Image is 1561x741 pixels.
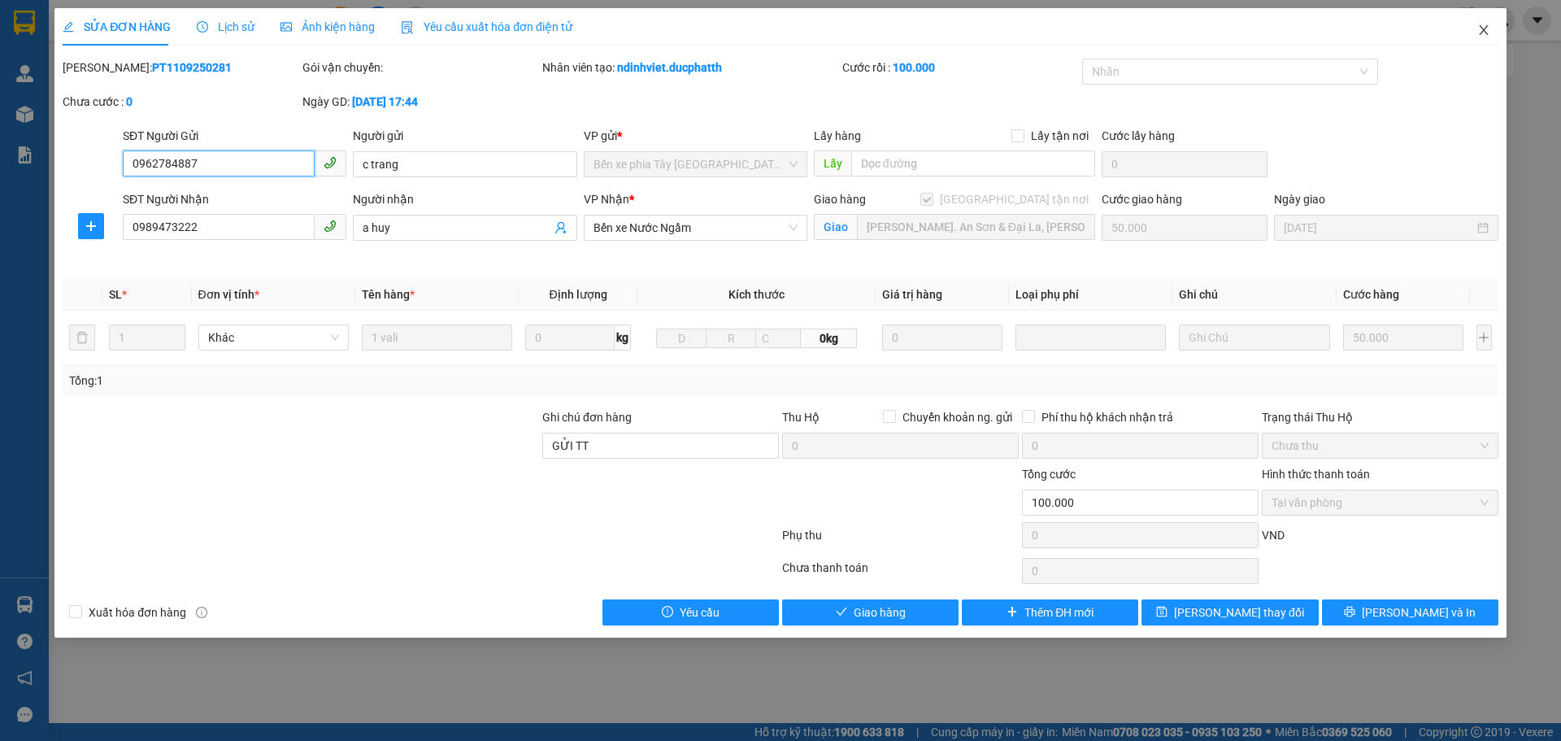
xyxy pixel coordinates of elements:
[63,93,299,111] div: Chưa cước :
[662,606,673,619] span: exclamation-circle
[962,599,1138,625] button: plusThêm ĐH mới
[801,329,856,348] span: 0kg
[302,93,539,111] div: Ngày GD:
[196,607,207,618] span: info-circle
[63,59,299,76] div: [PERSON_NAME]:
[1007,606,1018,619] span: plus
[554,221,567,234] span: user-add
[1009,279,1172,311] th: Loại phụ phí
[1343,325,1464,351] input: 0
[549,288,607,301] span: Định lượng
[1035,408,1180,426] span: Phí thu hộ khách nhận trả
[109,288,122,301] span: SL
[584,193,629,206] span: VP Nhận
[1344,606,1355,619] span: printer
[857,214,1095,240] input: Giao tận nơi
[782,411,820,424] span: Thu Hộ
[782,599,959,625] button: checkGiao hàng
[602,599,779,625] button: exclamation-circleYêu cầu
[1262,408,1498,426] div: Trạng thái Thu Hộ
[814,150,851,177] span: Lấy
[617,61,722,74] b: ndinhviet.ducphatth
[1362,604,1476,621] span: [PERSON_NAME] và In
[1343,288,1399,301] span: Cước hàng
[854,604,906,621] span: Giao hàng
[882,288,942,301] span: Giá trị hàng
[1102,193,1182,206] label: Cước giao hàng
[126,95,133,108] b: 0
[353,127,576,145] div: Người gửi
[1024,127,1095,145] span: Lấy tận nơi
[1262,468,1370,481] label: Hình thức thanh toán
[1174,604,1304,621] span: [PERSON_NAME] thay đổi
[542,433,779,459] input: Ghi chú đơn hàng
[542,411,632,424] label: Ghi chú đơn hàng
[123,127,346,145] div: SĐT Người Gửi
[208,325,339,350] span: Khác
[197,20,254,33] span: Lịch sử
[584,127,807,145] div: VP gửi
[542,59,839,76] div: Nhân viên tạo:
[814,129,861,142] span: Lấy hàng
[82,604,193,621] span: Xuất hóa đơn hàng
[814,214,857,240] span: Giao
[780,526,1020,555] div: Phụ thu
[1476,325,1492,351] button: plus
[280,21,292,33] span: picture
[933,190,1095,208] span: [GEOGRAPHIC_DATA] tận nơi
[1272,434,1489,458] span: Chưa thu
[728,288,785,301] span: Kích thước
[836,606,847,619] span: check
[1024,604,1094,621] span: Thêm ĐH mới
[69,325,95,351] button: delete
[680,604,720,621] span: Yêu cầu
[302,59,539,76] div: Gói vận chuyển:
[1274,193,1325,206] label: Ngày giao
[401,21,414,34] img: icon
[1172,279,1336,311] th: Ghi chú
[893,61,935,74] b: 100.000
[851,150,1095,177] input: Dọc đường
[1022,468,1076,481] span: Tổng cước
[594,152,798,177] span: Bến xe phía Tây Thanh Hóa
[79,220,103,233] span: plus
[123,190,346,208] div: SĐT Người Nhận
[1477,24,1490,37] span: close
[401,20,572,33] span: Yêu cầu xuất hóa đơn điện tử
[882,325,1003,351] input: 0
[594,216,798,240] span: Bến xe Nước Ngầm
[353,190,576,208] div: Người nhận
[1102,215,1267,241] input: Cước giao hàng
[324,156,337,169] span: phone
[197,21,208,33] span: clock-circle
[63,21,74,33] span: edit
[1179,325,1329,351] input: Ghi Chú
[1102,151,1267,177] input: Cước lấy hàng
[63,20,171,33] span: SỬA ĐƠN HÀNG
[362,325,512,351] input: VD: Bàn, Ghế
[152,61,232,74] b: PT1109250281
[352,95,418,108] b: [DATE] 17:44
[1284,219,1473,237] input: Ngày giao
[814,193,866,206] span: Giao hàng
[69,372,602,390] div: Tổng: 1
[280,20,375,33] span: Ảnh kiện hàng
[1102,129,1175,142] label: Cước lấy hàng
[1156,606,1167,619] span: save
[78,213,104,239] button: plus
[780,559,1020,587] div: Chưa thanh toán
[615,325,631,351] span: kg
[1272,490,1489,515] span: Tại văn phòng
[755,329,801,348] input: C
[198,288,259,301] span: Đơn vị tính
[362,288,415,301] span: Tên hàng
[896,408,1019,426] span: Chuyển khoản ng. gửi
[1141,599,1318,625] button: save[PERSON_NAME] thay đổi
[1461,8,1507,54] button: Close
[706,329,756,348] input: R
[324,220,337,233] span: phone
[1262,529,1285,542] span: VND
[1322,599,1498,625] button: printer[PERSON_NAME] và In
[842,59,1079,76] div: Cước rồi :
[656,329,707,348] input: D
